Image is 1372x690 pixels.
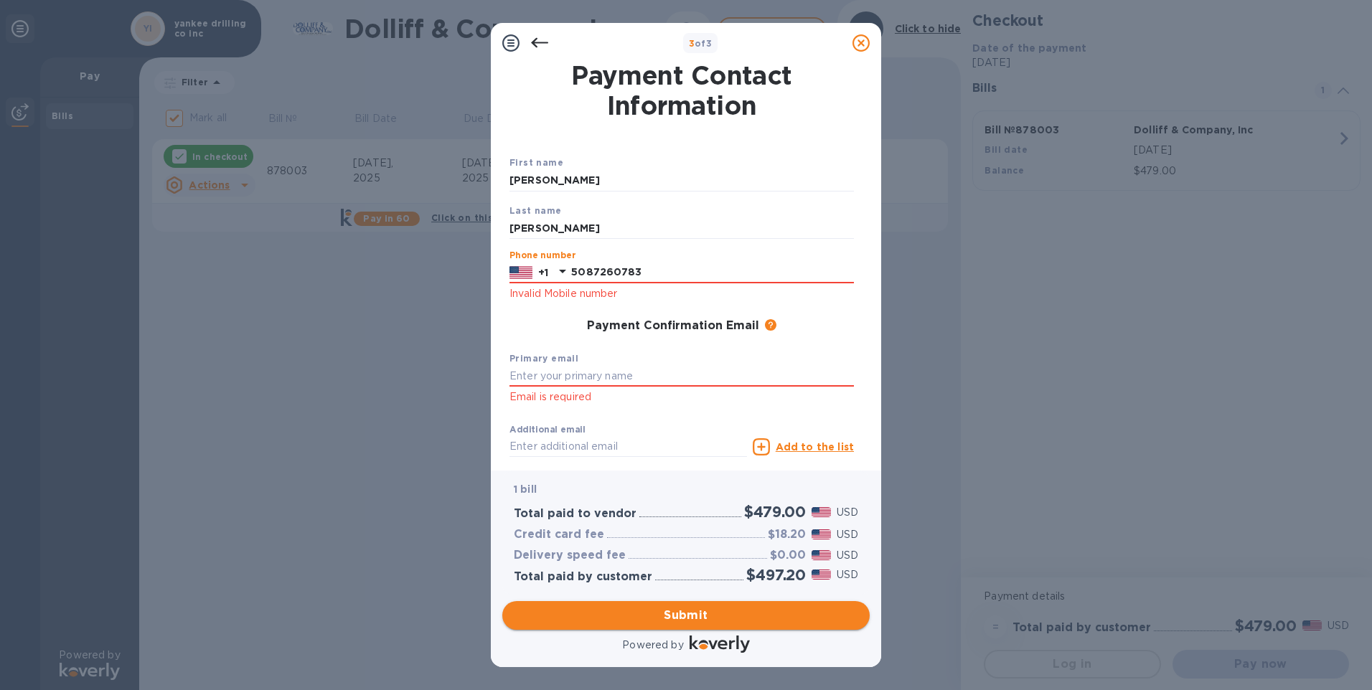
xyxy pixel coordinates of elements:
[812,550,831,560] img: USD
[812,570,831,580] img: USD
[837,505,858,520] p: USD
[770,549,806,562] h3: $0.00
[837,548,858,563] p: USD
[690,635,750,653] img: Logo
[622,638,683,653] p: Powered by
[509,389,854,405] p: Email is required
[837,527,858,542] p: USD
[744,503,806,521] h2: $479.00
[689,38,695,49] span: 3
[538,265,548,280] p: +1
[514,607,858,624] span: Submit
[514,528,604,542] h3: Credit card fee
[509,205,562,216] b: Last name
[509,60,854,120] h1: Payment Contact Information
[509,217,854,239] input: Enter your last name
[768,528,806,542] h3: $18.20
[509,353,578,364] b: Primary email
[502,601,870,630] button: Submit
[509,157,563,168] b: First name
[509,425,586,434] label: Additional email
[509,285,854,302] p: Invalid Mobile number
[509,366,854,387] input: Enter your primary name
[746,566,806,584] h2: $497.20
[514,507,636,521] h3: Total paid to vendor
[509,252,575,260] label: Phone number
[509,459,747,476] p: Email address will be added to the list of emails
[689,38,713,49] b: of 3
[812,507,831,517] img: USD
[837,567,858,582] p: USD
[514,549,626,562] h3: Delivery speed fee
[514,483,537,495] b: 1 bill
[587,319,759,333] h3: Payment Confirmation Email
[776,441,854,453] u: Add to the list
[514,570,652,584] h3: Total paid by customer
[571,262,854,283] input: Enter your phone number
[509,436,747,458] input: Enter additional email
[509,170,854,192] input: Enter your first name
[509,265,532,280] img: US
[812,529,831,539] img: USD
